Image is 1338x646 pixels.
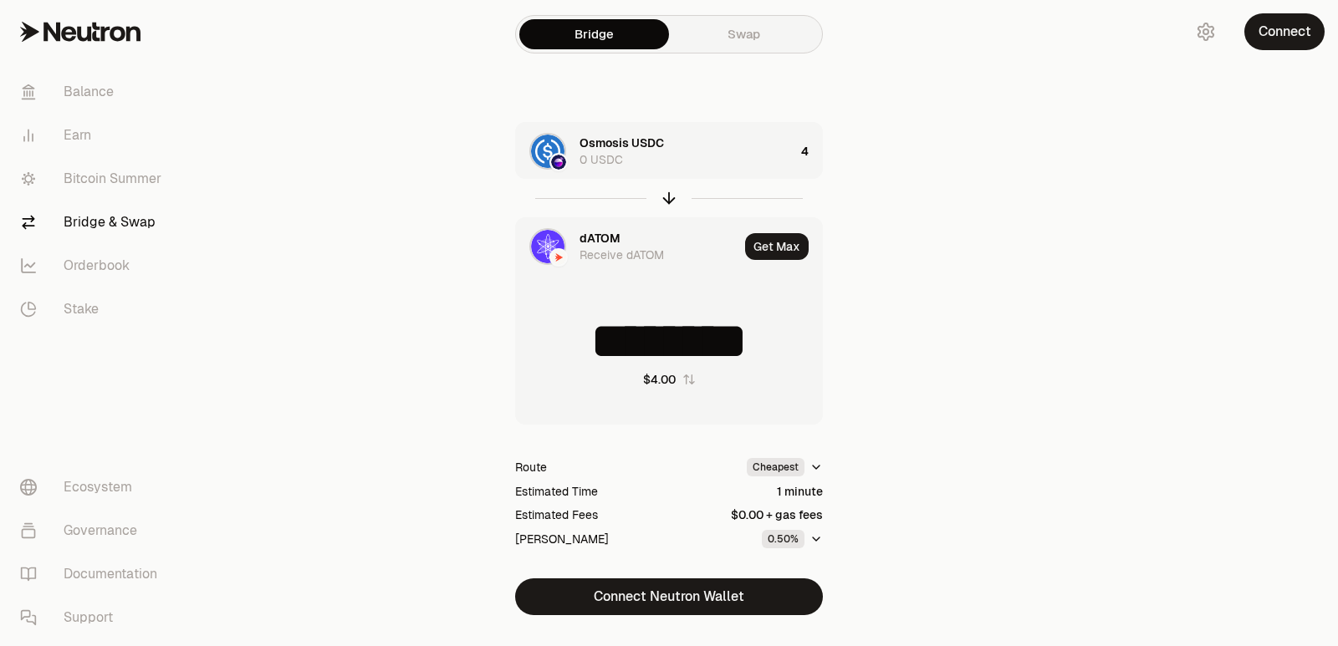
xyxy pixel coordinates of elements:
[7,287,181,331] a: Stake
[515,459,547,476] div: Route
[7,552,181,596] a: Documentation
[7,70,181,114] a: Balance
[7,114,181,157] a: Earn
[580,247,664,263] div: Receive dATOM
[762,530,804,548] div: 0.50%
[531,230,564,263] img: dATOM Logo
[643,371,676,388] div: $4.00
[745,233,809,260] button: Get Max
[580,230,620,247] div: dATOM
[731,506,823,523] div: $0.00 + gas fees
[515,578,823,615] button: Connect Neutron Wallet
[7,596,181,639] a: Support
[580,151,623,168] div: 0 USDC
[747,458,823,476] button: Cheapest
[7,465,181,509] a: Ecosystem
[762,530,823,548] button: 0.50%
[551,250,566,265] img: Neutron Logo
[519,19,669,49] a: Bridge
[669,19,819,49] a: Swap
[516,218,738,275] div: dATOM LogoNeutron LogodATOMReceive dATOM
[1244,13,1325,50] button: Connect
[747,458,804,476] div: Cheapest
[7,509,181,552] a: Governance
[515,483,598,500] div: Estimated Time
[7,157,181,201] a: Bitcoin Summer
[7,244,181,287] a: Orderbook
[643,371,696,388] button: $4.00
[580,135,664,151] div: Osmosis USDC
[516,123,794,180] div: USDC LogoOsmosis LogoOsmosis USDC0 USDC
[516,123,822,180] button: USDC LogoOsmosis LogoOsmosis USDC0 USDC4
[551,155,566,170] img: Osmosis Logo
[531,135,564,168] img: USDC Logo
[515,506,598,523] div: Estimated Fees
[515,531,609,547] div: [PERSON_NAME]
[777,483,823,500] div: 1 minute
[7,201,181,244] a: Bridge & Swap
[801,123,822,180] div: 4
